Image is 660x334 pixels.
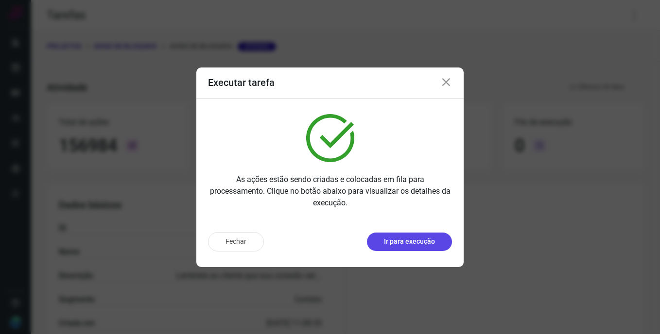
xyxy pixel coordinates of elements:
button: Fechar [208,232,264,251]
h3: Executar tarefa [208,77,275,88]
p: As ações estão sendo criadas e colocadas em fila para processamento. Clique no botão abaixo para ... [208,174,452,209]
img: verified.svg [306,114,354,162]
button: Ir para execução [367,233,452,251]
p: Ir para execução [384,236,435,247]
